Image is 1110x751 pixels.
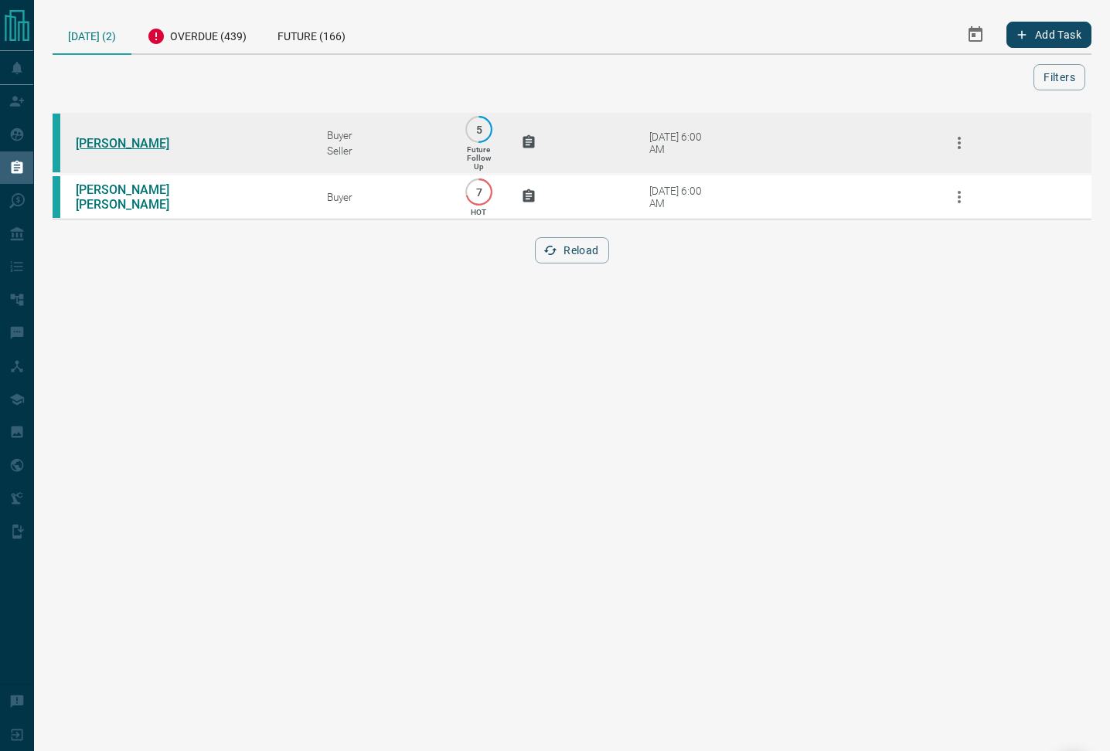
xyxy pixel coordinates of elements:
[649,131,715,155] div: [DATE] 6:00 AM
[76,182,192,212] a: [PERSON_NAME] [PERSON_NAME]
[473,186,485,198] p: 7
[262,15,361,53] div: Future (166)
[471,208,486,216] p: HOT
[535,237,608,263] button: Reload
[957,16,994,53] button: Select Date Range
[327,129,436,141] div: Buyer
[53,176,60,218] div: condos.ca
[467,145,491,171] p: Future Follow Up
[76,136,192,151] a: [PERSON_NAME]
[53,15,131,55] div: [DATE] (2)
[327,144,436,157] div: Seller
[1006,22,1091,48] button: Add Task
[327,191,436,203] div: Buyer
[1033,64,1085,90] button: Filters
[649,185,715,209] div: [DATE] 6:00 AM
[131,15,262,53] div: Overdue (439)
[53,114,60,172] div: condos.ca
[473,124,485,135] p: 5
